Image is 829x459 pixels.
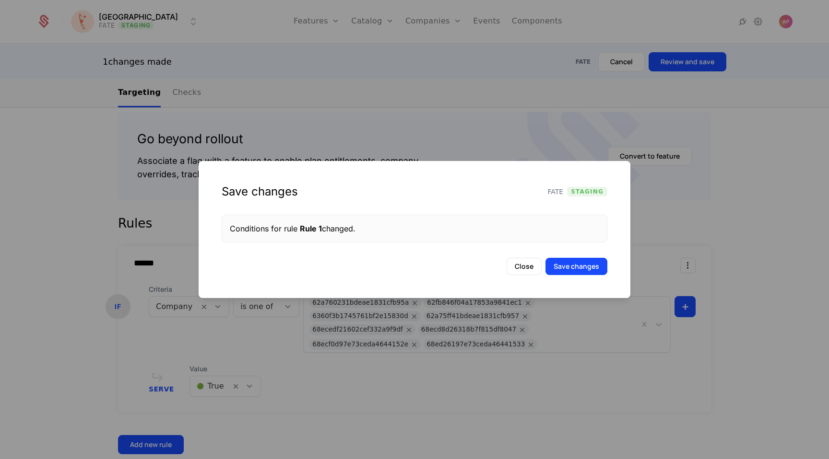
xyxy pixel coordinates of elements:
button: Close [507,258,542,275]
div: Save changes [222,184,298,199]
span: Rule 1 [300,224,322,233]
span: FATE [548,187,564,196]
button: Save changes [545,258,607,275]
span: Staging [567,187,607,196]
div: Conditions for rule changed. [230,223,599,234]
